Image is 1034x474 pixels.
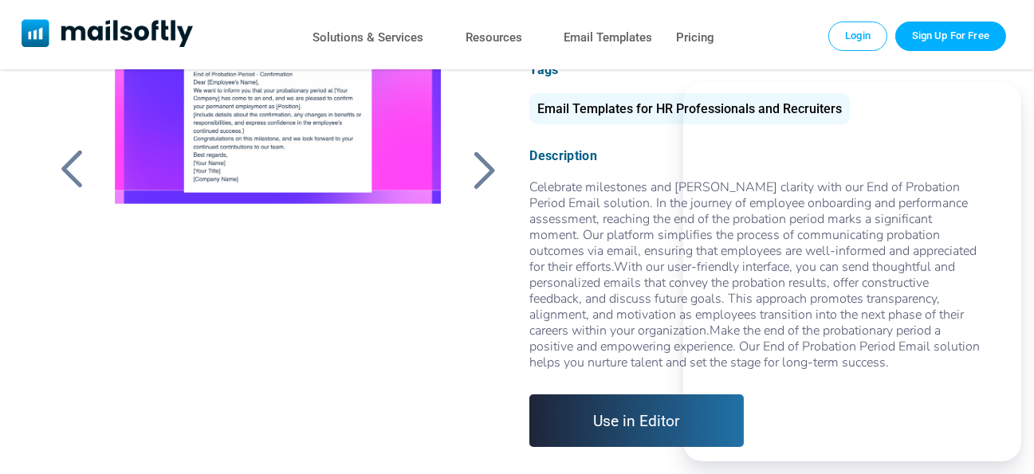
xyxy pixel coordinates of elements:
a: Login [828,22,887,50]
div: Email Templates for HR Professionals and Recruiters [529,93,850,124]
a: Email Templates [564,26,652,49]
iframe: Embedded Agent [683,82,1021,461]
a: Back [464,149,504,190]
a: Pricing [676,26,714,49]
a: Email Templates for HR Professionals and Recruiters [529,108,850,115]
div: Tags [529,62,982,77]
a: Resources [466,26,522,49]
div: Description [529,148,982,163]
a: Solutions & Services [313,26,423,49]
div: Celebrate milestones and [PERSON_NAME] clarity with our End of Probation Period Email solution. I... [529,179,982,370]
a: Trial [895,22,1006,50]
a: Mailsoftly [22,19,193,50]
a: Use in Editor [529,394,744,447]
a: Back [52,149,92,190]
a: End of Probation Period Email [97,10,459,409]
